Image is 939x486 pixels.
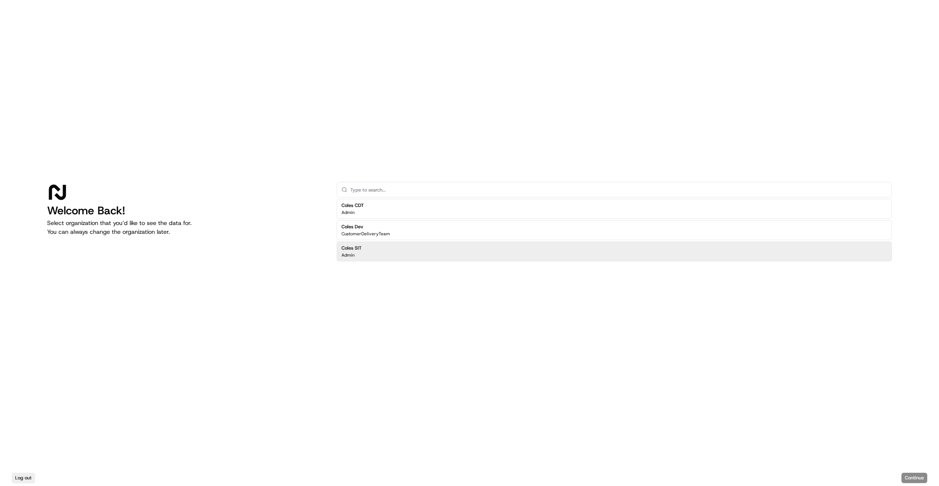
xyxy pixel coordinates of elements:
[341,252,355,258] p: Admin
[350,182,887,197] input: Type to search...
[47,219,325,236] p: Select organization that you’d like to see the data for. You can always change the organization l...
[341,245,362,251] h2: Coles SIT
[337,197,892,263] div: Suggestions
[341,210,355,215] p: Admin
[12,473,35,483] button: Log out
[341,202,364,209] h2: Coles CDT
[341,224,390,230] h2: Coles Dev
[47,204,325,217] h1: Welcome Back!
[341,231,390,237] p: CustomerDeliveryTeam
